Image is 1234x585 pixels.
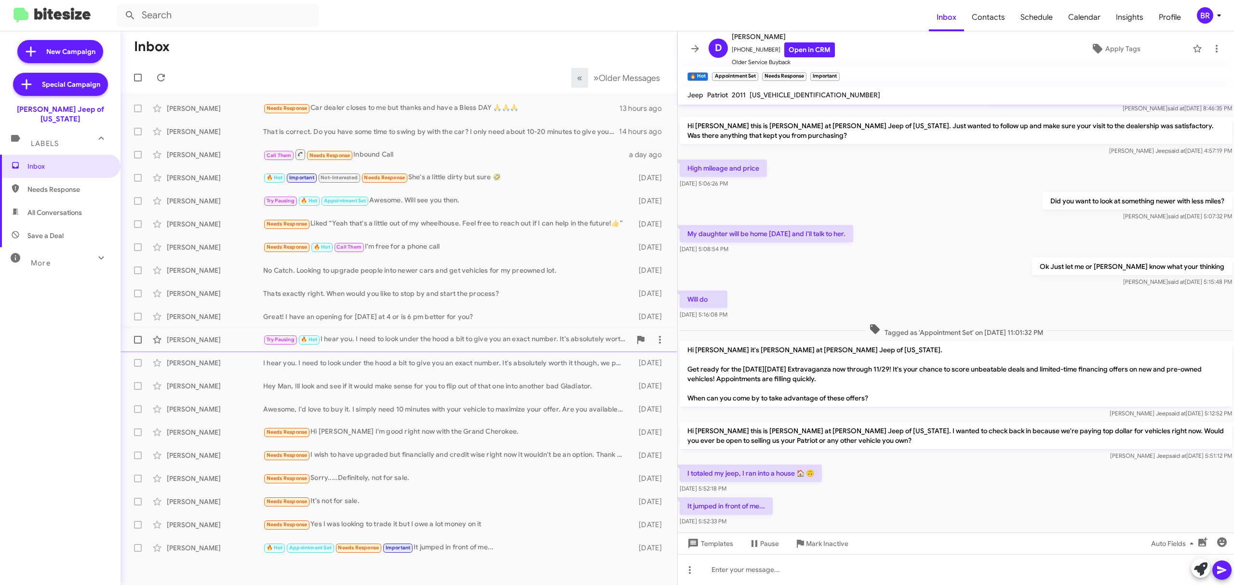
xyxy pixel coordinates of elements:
[301,198,317,204] span: 🔥 Hot
[263,334,631,345] div: I hear you. I need to look under the hood a bit to give you an exact number. It's absolutely wort...
[263,426,628,438] div: Hi [PERSON_NAME] I'm good right now with the Grand Cherokee.
[167,266,263,275] div: [PERSON_NAME]
[1168,278,1185,285] span: said at
[762,72,806,81] small: Needs Response
[267,521,308,528] span: Needs Response
[1032,258,1232,275] p: Ok Just let me or [PERSON_NAME] know what your thinking
[167,543,263,553] div: [PERSON_NAME]
[263,404,628,414] div: Awesome, I'd love to buy it. I simply need 10 minutes with your vehicle to maximize your offer. A...
[46,47,95,56] span: New Campaign
[628,520,670,530] div: [DATE]
[619,104,670,113] div: 13 hours ago
[267,105,308,111] span: Needs Response
[787,535,856,552] button: Mark Inactive
[628,451,670,460] div: [DATE]
[167,219,263,229] div: [PERSON_NAME]
[167,312,263,321] div: [PERSON_NAME]
[680,341,1232,407] p: Hi [PERSON_NAME] it's [PERSON_NAME] at [PERSON_NAME] Jeep of [US_STATE]. Get ready for the [DATE]...
[263,103,619,114] div: Car dealer closes to me but thanks and have a Bless DAY 🙏🙏🙏
[760,535,779,552] span: Pause
[263,127,619,136] div: That is correct. Do you have some time to swing by with the car? I only need about 10-20 minutes ...
[707,91,728,99] span: Patriot
[267,244,308,250] span: Needs Response
[263,519,628,530] div: Yes I was looking to trade it but I owe a lot money on it
[27,231,64,240] span: Save a Deal
[687,72,708,81] small: 🔥 Hot
[680,497,773,515] p: It jumped in front of me...
[117,4,319,27] input: Search
[593,72,599,84] span: »
[1123,278,1232,285] span: [PERSON_NAME] [DATE] 5:15:48 PM
[1060,3,1108,31] span: Calendar
[1043,40,1188,57] button: Apply Tags
[263,172,628,183] div: She's a little dirty but sure 🤣
[628,381,670,391] div: [DATE]
[263,358,628,368] div: I hear you. I need to look under the hood a bit to give you an exact number. It's absolutely wort...
[167,127,263,136] div: [PERSON_NAME]
[27,161,109,171] span: Inbox
[1151,535,1197,552] span: Auto Fields
[324,198,366,204] span: Appointment Set
[810,72,839,81] small: Important
[1151,3,1189,31] a: Profile
[267,475,308,481] span: Needs Response
[1168,213,1185,220] span: said at
[784,42,835,57] a: Open in CRM
[1013,3,1060,31] a: Schedule
[167,427,263,437] div: [PERSON_NAME]
[263,496,628,507] div: It's not for sale.
[964,3,1013,31] a: Contacts
[27,185,109,194] span: Needs Response
[680,518,726,525] span: [DATE] 5:52:33 PM
[571,68,588,88] button: Previous
[1108,3,1151,31] a: Insights
[619,127,670,136] div: 14 hours ago
[628,474,670,483] div: [DATE]
[386,545,411,551] span: Important
[750,91,880,99] span: [US_VEHICLE_IDENTIFICATION_NUMBER]
[31,259,51,267] span: More
[628,242,670,252] div: [DATE]
[267,429,308,435] span: Needs Response
[263,148,628,160] div: Inbound Call
[929,3,964,31] span: Inbox
[309,152,350,159] span: Needs Response
[167,150,263,160] div: [PERSON_NAME]
[42,80,100,89] span: Special Campaign
[572,68,666,88] nav: Page navigation example
[1043,192,1232,210] p: Did you want to look at something newer with less miles?
[628,196,670,206] div: [DATE]
[1167,105,1184,112] span: said at
[267,545,283,551] span: 🔥 Hot
[267,336,295,343] span: Try Pausing
[1123,105,1232,112] span: [PERSON_NAME] [DATE] 8:46:35 PM
[732,57,835,67] span: Older Service Buyback
[263,381,628,391] div: Hey Man, Ill look and see if it would make sense for you to flip out of that one into another bad...
[628,266,670,275] div: [DATE]
[338,545,379,551] span: Needs Response
[1110,452,1232,459] span: [PERSON_NAME] Jeep [DATE] 5:51:12 PM
[680,245,728,253] span: [DATE] 5:08:54 PM
[167,358,263,368] div: [PERSON_NAME]
[167,173,263,183] div: [PERSON_NAME]
[712,72,758,81] small: Appointment Set
[167,497,263,506] div: [PERSON_NAME]
[167,474,263,483] div: [PERSON_NAME]
[263,289,628,298] div: Thats exactly right. When would you like to stop by and start the process?
[263,312,628,321] div: Great! I have an opening for [DATE] at 4 or is 6 pm better for you?
[1169,452,1186,459] span: said at
[628,404,670,414] div: [DATE]
[628,173,670,183] div: [DATE]
[289,174,314,181] span: Important
[628,219,670,229] div: [DATE]
[1143,535,1205,552] button: Auto Fields
[685,535,733,552] span: Templates
[732,42,835,57] span: [PHONE_NUMBER]
[1110,410,1232,417] span: [PERSON_NAME] Jeep [DATE] 5:12:52 PM
[628,289,670,298] div: [DATE]
[167,104,263,113] div: [PERSON_NAME]
[314,244,330,250] span: 🔥 Hot
[364,174,405,181] span: Needs Response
